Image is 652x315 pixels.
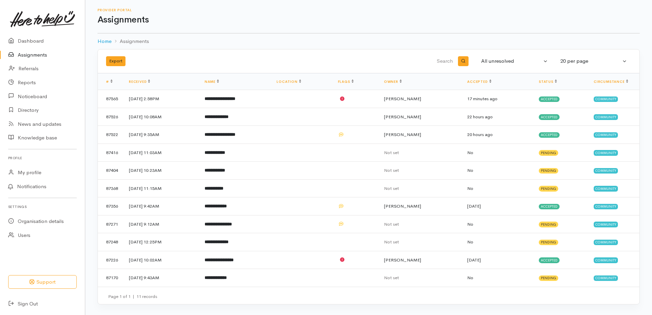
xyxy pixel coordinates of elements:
[8,153,77,163] h6: Profile
[98,37,112,45] a: Home
[98,269,123,287] td: 87170
[539,222,558,227] span: Pending
[98,108,123,126] td: 87526
[594,204,618,209] span: Community
[133,294,134,299] span: |
[467,132,493,137] time: 20 hours ago
[594,186,618,191] span: Community
[123,269,199,287] td: [DATE] 9:43AM
[98,197,123,215] td: 87356
[123,162,199,180] td: [DATE] 10:23AM
[384,150,399,155] span: Not set
[467,239,473,245] span: No
[384,114,421,120] span: [PERSON_NAME]
[123,126,199,144] td: [DATE] 9:35AM
[539,204,560,209] span: Accepted
[98,233,123,251] td: 87248
[123,108,199,126] td: [DATE] 10:08AM
[98,33,640,49] nav: breadcrumb
[384,239,399,245] span: Not set
[338,79,354,84] a: Flags
[108,294,157,299] small: Page 1 of 1 11 records
[539,257,560,263] span: Accepted
[594,222,618,227] span: Community
[123,215,199,233] td: [DATE] 9:12AM
[539,96,560,102] span: Accepted
[467,257,481,263] time: [DATE]
[98,90,123,108] td: 87565
[594,96,618,102] span: Community
[98,215,123,233] td: 87271
[594,240,618,245] span: Community
[539,168,558,174] span: Pending
[477,55,552,68] button: All unresolved
[8,202,77,211] h6: Settings
[98,144,123,162] td: 87416
[539,150,558,155] span: Pending
[106,56,125,66] button: Export
[467,96,498,102] time: 17 minutes ago
[98,126,123,144] td: 87522
[467,275,473,281] span: No
[539,186,558,191] span: Pending
[98,162,123,180] td: 87404
[467,114,493,120] time: 22 hours ago
[106,79,113,84] a: #
[123,197,199,215] td: [DATE] 9:42AM
[539,132,560,138] span: Accepted
[98,15,640,25] h1: Assignments
[384,79,402,84] a: Owner
[556,55,631,68] button: 20 per page
[123,144,199,162] td: [DATE] 11:03AM
[98,251,123,269] td: 87226
[560,57,621,65] div: 20 per page
[467,203,481,209] time: [DATE]
[467,150,473,155] span: No
[467,185,473,191] span: No
[594,257,618,263] span: Community
[205,79,219,84] a: Name
[539,240,558,245] span: Pending
[384,132,421,137] span: [PERSON_NAME]
[384,275,399,281] span: Not set
[384,257,421,263] span: [PERSON_NAME]
[384,203,421,209] span: [PERSON_NAME]
[539,275,558,281] span: Pending
[98,179,123,197] td: 87368
[467,221,473,227] span: No
[98,8,640,12] h6: Provider Portal
[112,37,149,45] li: Assignments
[594,79,628,84] a: Circumstance
[384,96,421,102] span: [PERSON_NAME]
[467,167,473,173] span: No
[277,79,301,84] a: Location
[384,167,399,173] span: Not set
[384,221,399,227] span: Not set
[594,275,618,281] span: Community
[594,132,618,138] span: Community
[467,79,491,84] a: Accepted
[481,57,542,65] div: All unresolved
[292,53,454,70] input: Search
[539,79,557,84] a: Status
[123,90,199,108] td: [DATE] 2:58PM
[594,114,618,120] span: Community
[123,251,199,269] td: [DATE] 10:02AM
[123,179,199,197] td: [DATE] 11:15AM
[384,185,399,191] span: Not set
[123,233,199,251] td: [DATE] 12:25PM
[594,150,618,155] span: Community
[8,275,77,289] button: Support
[129,79,150,84] a: Received
[594,168,618,174] span: Community
[539,114,560,120] span: Accepted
